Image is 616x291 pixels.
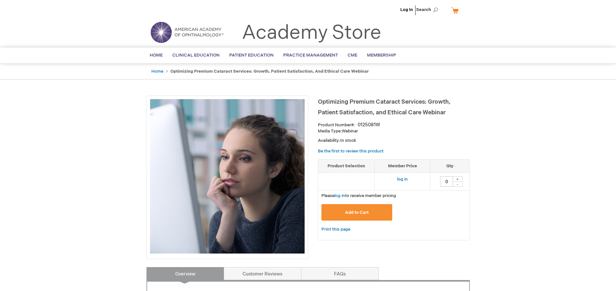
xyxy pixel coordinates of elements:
[321,225,350,234] a: Print this page
[453,176,462,182] div: +
[367,53,396,58] span: Membership
[453,182,462,187] div: -
[318,129,342,134] strong: Media Type:
[358,122,380,128] div: 0125081W
[318,149,384,154] a: Be the first to review this product
[150,53,163,58] span: Home
[321,193,396,198] span: Please to receive member pricing
[440,176,453,187] input: Qty
[224,267,301,280] a: Customer Reviews
[375,159,430,173] th: Member Price
[321,204,393,221] button: Add to Cart
[318,138,470,144] p: Availability:
[340,138,356,143] span: In stock
[146,267,224,280] a: Overview
[170,69,369,74] strong: Optimizing Premium Cataract Services: Growth, Patient Satisfaction, and Ethical Care Webinar
[318,122,355,128] strong: Product Number
[345,210,369,215] span: Add to Cart
[151,69,163,74] a: Home
[318,99,450,116] span: Optimizing Premium Cataract Services: Growth, Patient Satisfaction, and Ethical Care Webinar
[318,159,375,173] th: Product Selection
[397,177,408,182] a: log in
[242,21,381,45] a: Academy Store
[172,53,220,58] span: Clinical Education
[283,53,338,58] span: Practice Management
[348,53,357,58] span: CME
[229,53,274,58] span: Patient Education
[318,128,470,134] p: Webinar
[334,193,345,198] a: log in
[430,159,470,173] th: Qty
[301,267,379,280] a: FAQs
[400,7,413,12] a: Log In
[416,3,441,16] span: Search
[150,99,305,254] img: Optimizing Premium Cataract Services: Growth, Patient Satisfaction, and Ethical Care Webinar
